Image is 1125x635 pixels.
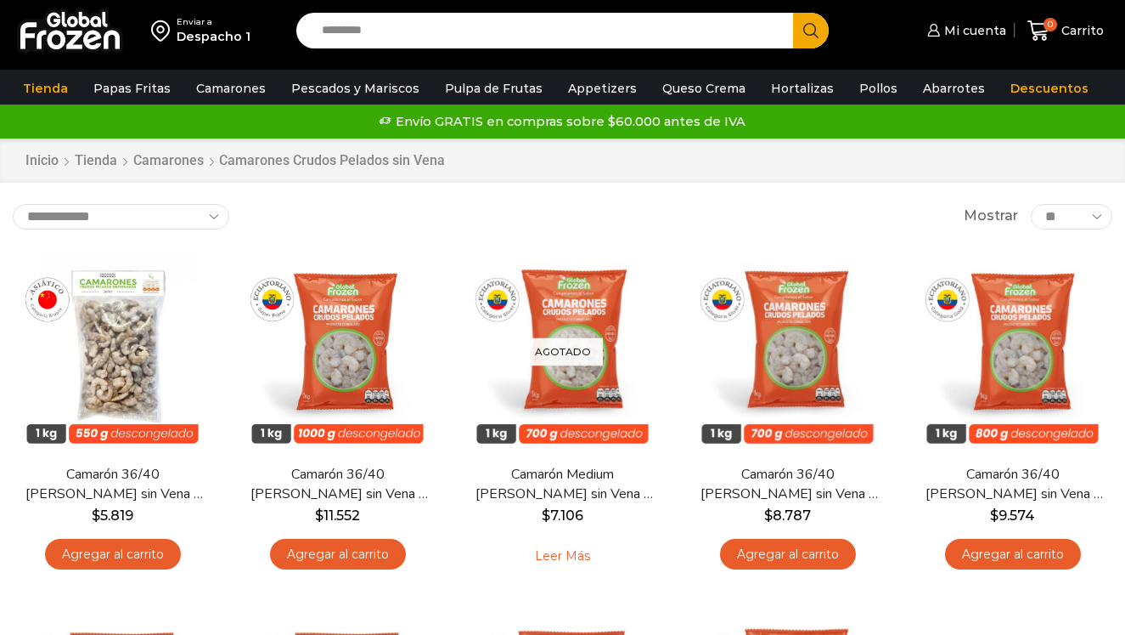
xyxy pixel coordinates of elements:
[851,72,906,105] a: Pollos
[315,507,323,524] span: $
[923,14,1006,48] a: Mi cuenta
[45,539,181,570] a: Agregar al carrito: “Camarón 36/40 Crudo Pelado sin Vena - Bronze - Caja 10 kg”
[177,28,250,45] div: Despacho 1
[74,151,118,171] a: Tienda
[542,507,550,524] span: $
[762,72,842,105] a: Hortalizas
[698,465,878,504] a: Camarón 36/40 [PERSON_NAME] sin Vena – Silver – Caja 10 kg
[990,507,1035,524] bdi: 9.574
[1002,72,1097,105] a: Descuentos
[25,151,445,171] nav: Breadcrumb
[764,507,811,524] bdi: 8.787
[151,16,177,45] img: address-field-icon.svg
[990,507,998,524] span: $
[23,465,203,504] a: Camarón 36/40 [PERSON_NAME] sin Vena – Bronze – Caja 10 kg
[1057,22,1104,39] span: Carrito
[188,72,274,105] a: Camarones
[964,207,1018,226] span: Mostrar
[1043,18,1057,31] span: 0
[945,539,1081,570] a: Agregar al carrito: “Camarón 36/40 Crudo Pelado sin Vena - Gold - Caja 10 kg”
[1023,11,1108,51] a: 0 Carrito
[436,72,551,105] a: Pulpa de Frutas
[270,539,406,570] a: Agregar al carrito: “Camarón 36/40 Crudo Pelado sin Vena - Super Prime - Caja 10 kg”
[248,465,428,504] a: Camarón 36/40 [PERSON_NAME] sin Vena – Super Prime – Caja 10 kg
[85,72,179,105] a: Papas Fritas
[509,539,616,575] a: Leé más sobre “Camarón Medium Crudo Pelado sin Vena - Silver - Caja 10 kg”
[13,204,229,230] select: Pedido de la tienda
[793,13,829,48] button: Search button
[914,72,993,105] a: Abarrotes
[720,539,856,570] a: Agregar al carrito: “Camarón 36/40 Crudo Pelado sin Vena - Silver - Caja 10 kg”
[560,72,645,105] a: Appetizers
[940,22,1006,39] span: Mi cuenta
[219,152,445,168] h1: Camarones Crudos Pelados sin Vena
[542,507,583,524] bdi: 7.106
[764,507,773,524] span: $
[654,72,754,105] a: Queso Crema
[14,72,76,105] a: Tienda
[473,465,653,504] a: Camarón Medium [PERSON_NAME] sin Vena – Silver – Caja 10 kg
[25,151,59,171] a: Inicio
[132,151,205,171] a: Camarones
[315,507,360,524] bdi: 11.552
[92,507,133,524] bdi: 5.819
[523,338,603,366] p: Agotado
[92,507,100,524] span: $
[283,72,428,105] a: Pescados y Mariscos
[923,465,1103,504] a: Camarón 36/40 [PERSON_NAME] sin Vena – Gold – Caja 10 kg
[177,16,250,28] div: Enviar a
